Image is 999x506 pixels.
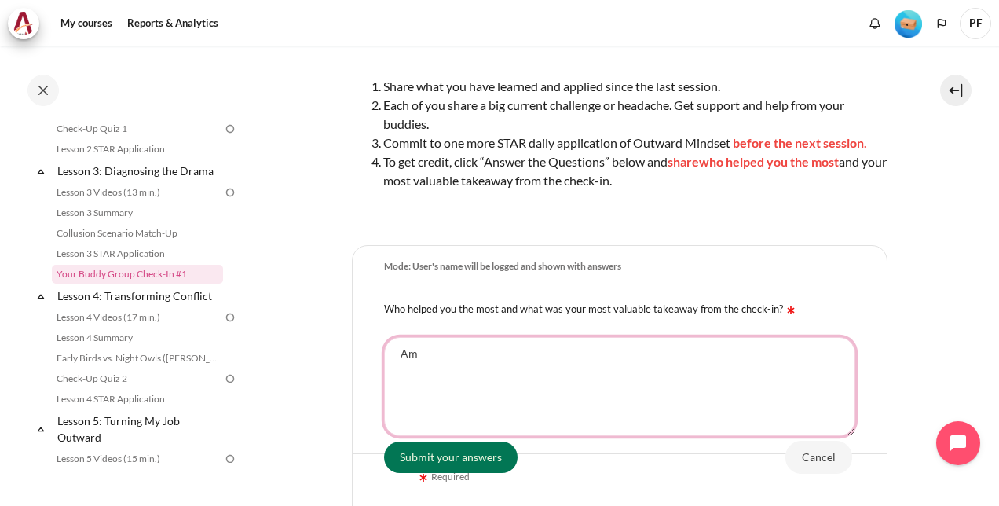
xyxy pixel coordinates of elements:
span: who helped you the most [699,154,839,169]
div: Mode: User's name will be logged and shown with answers [384,260,621,273]
a: Early Birds vs. Night Owls ([PERSON_NAME]'s Story) [52,349,223,368]
a: Lesson 4 Summary [52,328,223,347]
a: Check-Up Quiz 2 [52,369,223,388]
img: To do [223,372,237,386]
a: Collusion Scenario Match-Up [52,224,223,243]
span: Each of you share a big current challenge or headache. Get support and help from your buddies. [383,97,844,131]
button: Languages [930,12,953,35]
img: To do [223,452,237,466]
span: . [864,135,867,150]
li: Share what you have learned and applied since the last session. [383,77,887,96]
a: Lesson 5: Turning My Job Outward [55,410,223,448]
a: Lesson 3 STAR Application [52,244,223,263]
li: To get credit, click “Answer the Questions” below and and your most valuable takeaway from the ch... [383,152,887,190]
a: Lesson 5 Videos (15 min.) [52,449,223,468]
input: Submit your answers [384,441,518,472]
img: To do [223,185,237,200]
a: Reports & Analytics [122,8,224,39]
span: PF [960,8,991,39]
a: Lesson 3: Diagnosing the Drama [55,160,223,181]
a: Lesson 4: Transforming Conflict [55,285,223,306]
span: Collapse [33,288,49,304]
a: User menu [960,8,991,39]
a: Architeck Architeck [8,8,47,39]
span: before the next session [733,135,864,150]
a: Level #1 [888,9,928,38]
img: To do [223,122,237,136]
a: Check-Up Quiz 1 [52,119,223,138]
img: Level #1 [895,10,922,38]
div: Show notification window with no new notifications [863,12,887,35]
input: Cancel [785,440,852,473]
a: Lesson 3 Videos (13 min.) [52,183,223,202]
li: Commit to one more STAR daily application of Outward Mindset [383,134,887,152]
img: Required field [783,302,799,318]
img: To do [223,310,237,324]
div: Level #1 [895,9,922,38]
span: Collapse [33,163,49,179]
img: Architeck [13,12,35,35]
a: Your Buddy Group Check-In #1 [52,265,223,284]
span: Collapse [33,421,49,437]
label: Who helped you the most and what was your most valuable takeaway from the check-in? [384,302,799,315]
a: Lesson 3 Summary [52,203,223,222]
a: Lesson 2 STAR Application [52,140,223,159]
a: Lesson 4 STAR Application [52,390,223,409]
a: Lesson 4 Videos (17 min.) [52,308,223,327]
a: My courses [55,8,118,39]
span: share [668,154,699,169]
